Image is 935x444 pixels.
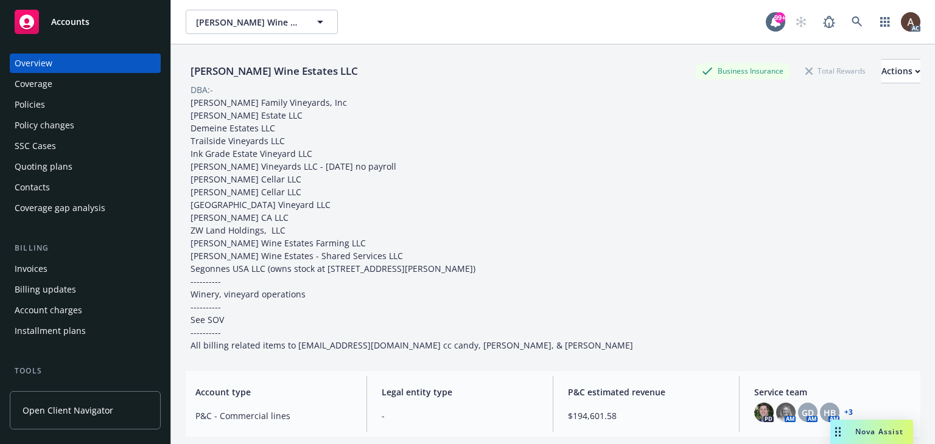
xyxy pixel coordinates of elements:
[15,321,86,341] div: Installment plans
[789,10,813,34] a: Start snowing
[10,280,161,299] a: Billing updates
[568,409,724,422] span: $194,601.58
[10,5,161,39] a: Accounts
[195,386,352,398] span: Account type
[817,10,841,34] a: Report a Bug
[15,116,74,135] div: Policy changes
[754,403,774,422] img: photo
[10,259,161,279] a: Invoices
[10,95,161,114] a: Policies
[15,259,47,279] div: Invoices
[776,403,796,422] img: photo
[568,386,724,398] span: P&C estimated revenue
[901,12,920,32] img: photo
[10,365,161,377] div: Tools
[10,136,161,156] a: SSC Cases
[15,198,105,218] div: Coverage gap analysis
[195,409,352,422] span: P&C - Commercial lines
[845,10,869,34] a: Search
[10,198,161,218] a: Coverage gap analysis
[830,420,846,444] div: Drag to move
[186,63,363,79] div: [PERSON_NAME] Wine Estates LLC
[844,409,853,416] a: +3
[10,74,161,94] a: Coverage
[15,74,52,94] div: Coverage
[881,60,920,83] div: Actions
[15,136,56,156] div: SSC Cases
[10,178,161,197] a: Contacts
[15,178,50,197] div: Contacts
[196,16,301,29] span: [PERSON_NAME] Wine Estates LLC
[754,386,911,398] span: Service team
[10,242,161,254] div: Billing
[696,63,790,78] div: Business Insurance
[15,157,72,176] div: Quoting plans
[855,426,903,437] span: Nova Assist
[830,420,913,444] button: Nova Assist
[10,300,161,320] a: Account charges
[382,409,538,422] span: -
[10,157,161,176] a: Quoting plans
[15,54,52,73] div: Overview
[382,386,538,398] span: Legal entity type
[15,280,76,299] div: Billing updates
[824,406,836,419] span: HB
[191,83,213,96] div: DBA: -
[10,321,161,341] a: Installment plans
[774,12,785,23] div: 99+
[10,116,161,135] a: Policy changes
[15,300,82,320] div: Account charges
[873,10,897,34] a: Switch app
[799,63,872,78] div: Total Rewards
[10,54,161,73] a: Overview
[802,406,814,419] span: GD
[186,10,338,34] button: [PERSON_NAME] Wine Estates LLC
[191,97,633,351] span: [PERSON_NAME] Family Vineyards, Inc [PERSON_NAME] Estate LLC Demeine Estates LLC Trailside Vineya...
[881,59,920,83] button: Actions
[23,404,113,417] span: Open Client Navigator
[51,17,89,27] span: Accounts
[15,95,45,114] div: Policies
